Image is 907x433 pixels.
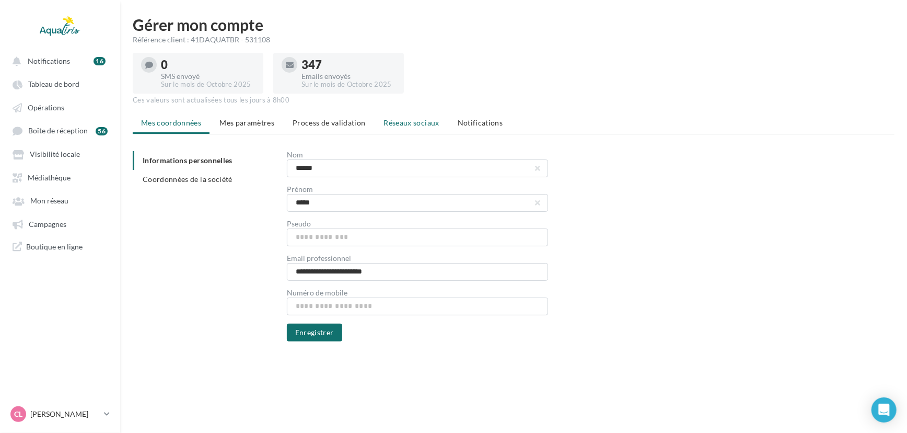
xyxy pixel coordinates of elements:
[287,186,548,193] div: Prénom
[133,96,894,105] div: Ces valeurs sont actualisées tous les jours à 8h00
[458,118,503,127] span: Notifications
[287,255,548,262] div: Email professionnel
[26,242,83,252] span: Boutique en ligne
[6,98,114,117] a: Opérations
[6,144,114,163] a: Visibilité locale
[301,73,396,80] div: Emails envoyés
[161,59,255,71] div: 0
[161,73,255,80] div: SMS envoyé
[6,168,114,187] a: Médiathèque
[6,237,114,256] a: Boutique en ligne
[6,191,114,210] a: Mon réseau
[301,80,396,89] div: Sur le mois de Octobre 2025
[133,35,894,45] div: Référence client : 41DAQUATBR - 531108
[28,80,79,89] span: Tableau de bord
[94,57,106,65] div: 16
[14,409,22,419] span: CL
[30,409,100,419] p: [PERSON_NAME]
[161,80,255,89] div: Sur le mois de Octobre 2025
[301,59,396,71] div: 347
[384,118,439,127] span: Réseaux sociaux
[293,118,365,127] span: Process de validation
[287,220,548,227] div: Pseudo
[287,324,342,341] button: Enregistrer
[96,127,108,135] div: 56
[30,150,80,159] span: Visibilité locale
[6,74,114,93] a: Tableau de bord
[28,127,88,135] span: Boîte de réception
[8,404,112,424] a: CL [PERSON_NAME]
[6,214,114,233] a: Campagnes
[6,51,110,70] button: Notifications 16
[287,289,548,297] div: Numéro de mobile
[143,175,232,184] span: Coordonnées de la société
[287,151,548,158] div: Nom
[28,173,71,182] span: Médiathèque
[30,197,68,206] span: Mon réseau
[29,220,66,229] span: Campagnes
[133,17,894,32] h1: Gérer mon compte
[871,397,897,423] div: Open Intercom Messenger
[28,56,70,65] span: Notifications
[28,103,64,112] span: Opérations
[6,121,114,140] a: Boîte de réception 56
[219,118,274,127] span: Mes paramètres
